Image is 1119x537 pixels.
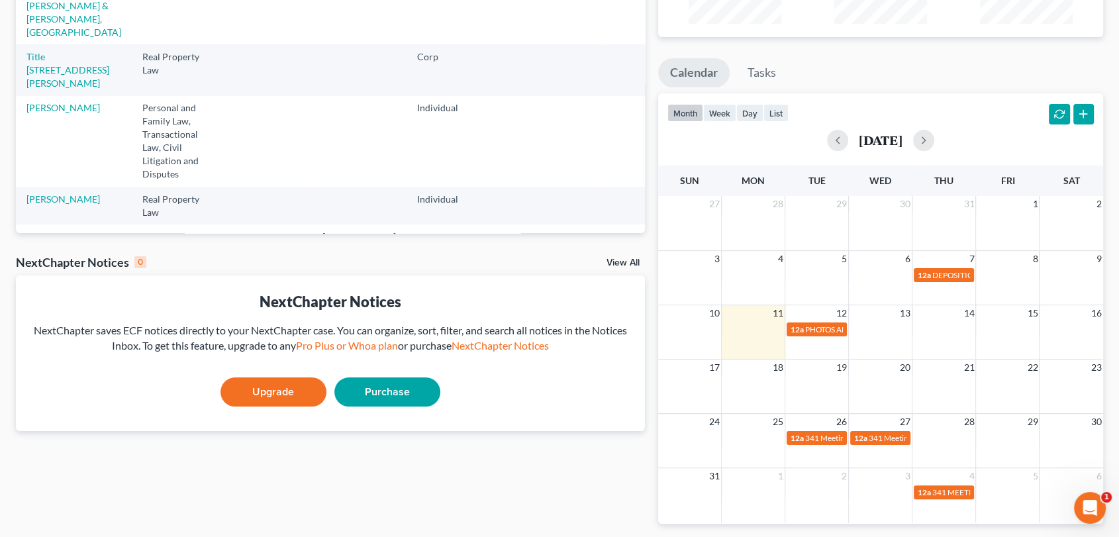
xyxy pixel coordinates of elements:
div: NextChapter Notices [26,291,634,312]
span: 1 [1101,492,1112,503]
div: 0 [134,256,146,268]
button: month [667,104,703,122]
span: 31 [708,468,721,484]
span: Sun [680,175,699,186]
iframe: Intercom live chat [1074,492,1106,524]
span: 29 [1026,414,1039,430]
td: FLSB [469,224,534,249]
span: 12a [791,324,804,334]
span: 24 [708,414,721,430]
td: Real Property Law [132,44,215,95]
span: PHOTOS AND DINNER ACO [805,324,903,334]
span: 2 [840,468,848,484]
span: 15 [1026,305,1039,321]
span: 12a [854,433,867,443]
span: 26 [835,414,848,430]
a: Pro Plus or Whoa plan [296,339,398,352]
span: 19 [835,360,848,375]
span: 20 [899,360,912,375]
span: 12a [791,433,804,443]
div: NextChapter saves ECF notices directly to your NextChapter case. You can organize, sort, filter, ... [26,323,634,354]
span: 13 [899,305,912,321]
span: 12 [835,305,848,321]
a: Calendar [658,58,730,87]
td: Individual [407,224,469,249]
a: Title [STREET_ADDRESS][PERSON_NAME] [26,51,109,89]
span: 14 [962,305,975,321]
span: 22 [1026,360,1039,375]
span: 12a [918,270,931,280]
span: 27 [708,196,721,212]
span: 31 [962,196,975,212]
span: 21 [962,360,975,375]
span: 4 [777,251,785,267]
td: Bankruptcy [132,224,215,249]
td: Real Property Law [132,187,215,224]
a: [PERSON_NAME] [26,102,100,113]
span: 6 [904,251,912,267]
td: Individual [407,187,469,224]
span: 18 [771,360,785,375]
span: 16 [1090,305,1103,321]
span: 341 MEETING [932,487,983,497]
a: NextChapter Notices [452,339,549,352]
span: 7 [967,251,975,267]
span: 29 [835,196,848,212]
span: 9 [1095,251,1103,267]
span: Wed [869,175,891,186]
td: Personal and Family Law, Transactional Law, Civil Litigation and Disputes [132,96,215,187]
span: Sat [1063,175,1079,186]
td: 13 [534,224,600,249]
td: Individual [407,96,469,187]
a: [PERSON_NAME] [26,231,100,242]
button: week [703,104,736,122]
span: 4 [967,468,975,484]
span: 5 [1031,468,1039,484]
a: [PERSON_NAME] [26,193,100,205]
span: Mon [742,175,765,186]
span: 10 [708,305,721,321]
span: Tue [808,175,826,186]
td: [PERSON_NAME] [312,224,407,249]
div: NextChapter Notices [16,254,146,270]
span: 1 [777,468,785,484]
span: 341 Meeting [869,433,912,443]
button: day [736,104,763,122]
span: 27 [899,414,912,430]
span: 341 Meeting [805,433,849,443]
span: 6 [1095,468,1103,484]
span: Fri [1000,175,1014,186]
span: 28 [962,414,975,430]
a: Purchase [334,377,440,407]
span: 8 [1031,251,1039,267]
span: 30 [1090,414,1103,430]
span: 11 [771,305,785,321]
a: Tasks [736,58,788,87]
button: list [763,104,789,122]
span: 25 [771,414,785,430]
a: Upgrade [220,377,326,407]
span: 2 [1095,196,1103,212]
span: 12a [918,487,931,497]
h2: [DATE] [859,133,902,147]
span: Thu [934,175,953,186]
span: 28 [771,196,785,212]
span: 3 [904,468,912,484]
span: 17 [708,360,721,375]
a: View All [607,258,640,268]
span: 23 [1090,360,1103,375]
span: 1 [1031,196,1039,212]
span: 30 [899,196,912,212]
span: 5 [840,251,848,267]
td: Corp [407,44,469,95]
span: DEPOSITION 10 AM [932,270,1004,280]
span: 3 [713,251,721,267]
